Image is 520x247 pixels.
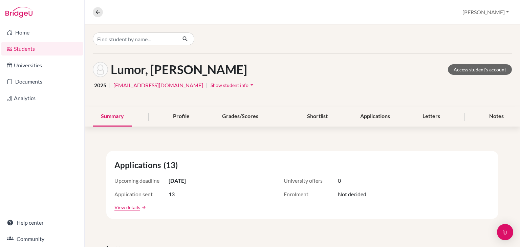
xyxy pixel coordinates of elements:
span: Enrolment [284,190,338,198]
img: Bridge-U [5,7,32,18]
span: Application sent [114,190,169,198]
div: Letters [414,107,448,127]
span: Upcoming deadline [114,177,169,185]
span: University offers [284,177,338,185]
div: Open Intercom Messenger [497,224,513,240]
a: arrow_forward [140,205,146,210]
button: [PERSON_NAME] [459,6,512,19]
button: Show student infoarrow_drop_down [210,80,256,90]
a: [EMAIL_ADDRESS][DOMAIN_NAME] [113,81,203,89]
div: Grades/Scores [214,107,266,127]
span: 13 [169,190,175,198]
a: Students [1,42,83,55]
a: Access student's account [448,64,512,75]
a: Documents [1,75,83,88]
span: | [109,81,111,89]
span: (13) [164,159,180,171]
span: 0 [338,177,341,185]
i: arrow_drop_down [248,82,255,88]
div: Summary [93,107,132,127]
img: Andrews Selasi Lumor's avatar [93,62,108,77]
input: Find student by name... [93,32,177,45]
a: View details [114,204,140,211]
a: Home [1,26,83,39]
div: Shortlist [299,107,336,127]
div: Notes [481,107,512,127]
div: Profile [165,107,198,127]
a: Analytics [1,91,83,105]
span: [DATE] [169,177,186,185]
h1: Lumor, [PERSON_NAME] [111,62,247,77]
span: 2025 [94,81,106,89]
div: Applications [352,107,398,127]
span: Applications [114,159,164,171]
span: | [206,81,208,89]
span: Not decided [338,190,366,198]
a: Community [1,232,83,246]
span: Show student info [211,82,248,88]
a: Help center [1,216,83,229]
a: Universities [1,59,83,72]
